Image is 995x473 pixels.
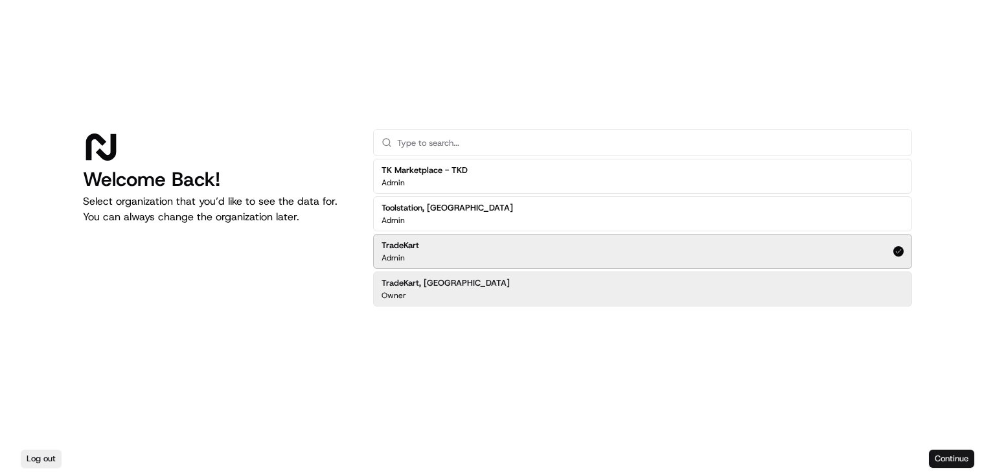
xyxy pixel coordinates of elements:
[382,165,468,176] h2: TK Marketplace - TKD
[373,156,912,309] div: Suggestions
[397,130,904,156] input: Type to search...
[21,450,62,468] button: Log out
[382,202,513,214] h2: Toolstation, [GEOGRAPHIC_DATA]
[83,168,352,191] h1: Welcome Back!
[382,277,510,289] h2: TradeKart, [GEOGRAPHIC_DATA]
[382,178,405,188] p: Admin
[382,215,405,225] p: Admin
[83,194,352,225] p: Select organization that you’d like to see the data for. You can always change the organization l...
[382,253,405,263] p: Admin
[382,290,406,301] p: Owner
[929,450,974,468] button: Continue
[382,240,419,251] h2: TradeKart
